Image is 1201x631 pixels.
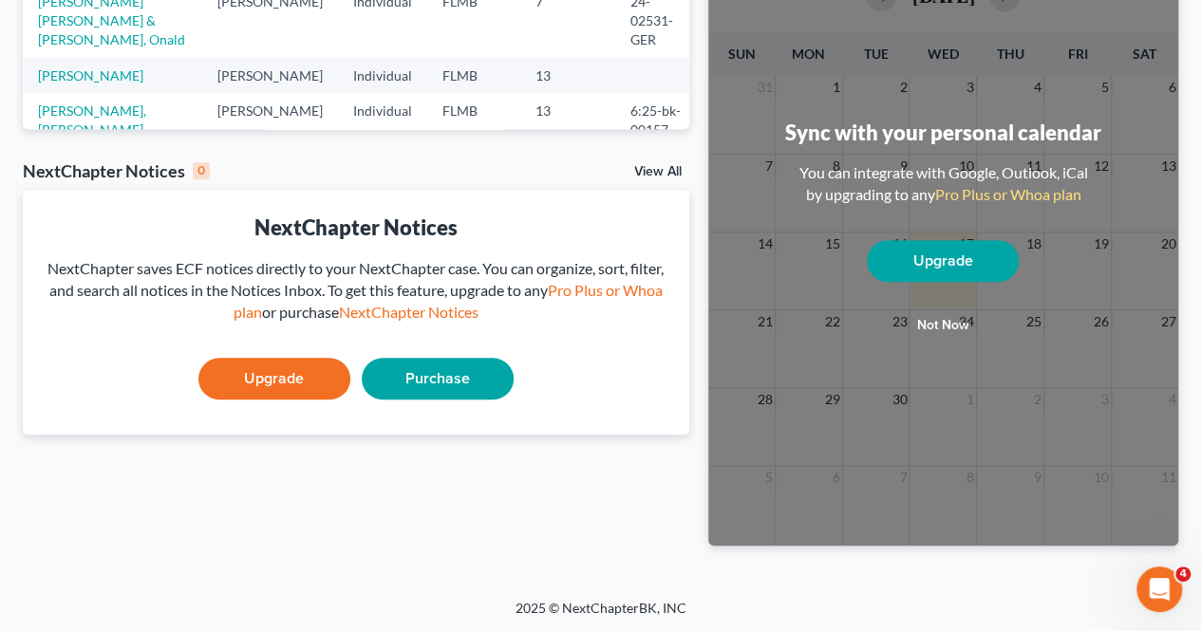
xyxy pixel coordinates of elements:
[202,58,338,93] td: [PERSON_NAME]
[193,162,210,179] div: 0
[867,306,1019,344] button: Not now
[338,58,427,93] td: Individual
[38,258,674,324] div: NextChapter saves ECF notices directly to your NextChapter case. You can organize, sort, filter, ...
[1136,566,1182,612] iframe: Intercom live chat
[338,93,427,166] td: Individual
[38,67,143,84] a: [PERSON_NAME]
[785,118,1101,147] div: Sync with your personal calendar
[791,162,1095,206] div: You can integrate with Google, Outlook, iCal by upgrading to any
[520,58,615,93] td: 13
[634,165,682,178] a: View All
[934,185,1080,203] a: Pro Plus or Whoa plan
[427,58,520,93] td: FLMB
[339,303,479,321] a: NextChapter Notices
[1175,566,1191,582] span: 4
[23,159,210,182] div: NextChapter Notices
[234,281,663,321] a: Pro Plus or Whoa plan
[867,240,1019,282] a: Upgrade
[38,102,146,138] a: [PERSON_NAME], [PERSON_NAME]
[427,93,520,166] td: FLMB
[198,358,350,399] a: Upgrade
[362,358,514,399] a: Purchase
[202,93,338,166] td: [PERSON_NAME]
[615,93,706,166] td: 6:25-bk-00157-TPG
[38,213,674,242] div: NextChapter Notices
[520,93,615,166] td: 13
